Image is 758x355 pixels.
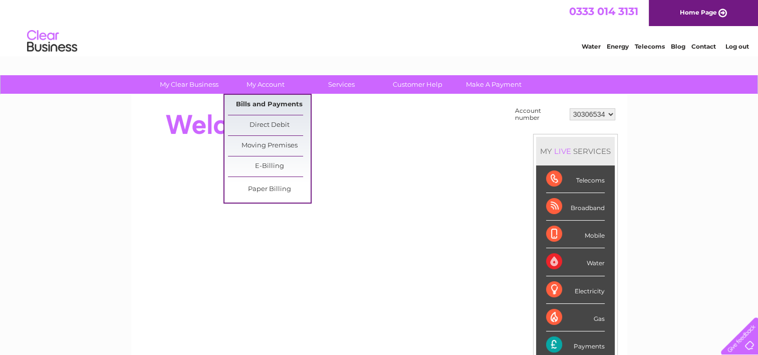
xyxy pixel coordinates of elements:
a: My Clear Business [148,75,230,94]
div: Clear Business is a trading name of Verastar Limited (registered in [GEOGRAPHIC_DATA] No. 3667643... [143,6,616,49]
a: E-Billing [228,156,311,176]
div: Telecoms [546,165,605,193]
div: LIVE [552,146,573,156]
a: Blog [671,43,685,50]
div: Broadband [546,193,605,221]
a: Contact [691,43,716,50]
div: Electricity [546,276,605,304]
a: Energy [607,43,629,50]
a: Water [582,43,601,50]
a: My Account [224,75,307,94]
a: Telecoms [635,43,665,50]
a: Paper Billing [228,180,311,200]
div: Gas [546,304,605,331]
img: logo.png [27,26,78,57]
a: Log out [725,43,748,50]
a: Customer Help [376,75,459,94]
a: Moving Premises [228,136,311,156]
div: MY SERVICES [536,137,615,165]
a: Make A Payment [452,75,535,94]
div: Water [546,248,605,276]
a: 0333 014 3131 [569,5,638,18]
a: Direct Debit [228,115,311,135]
a: Services [300,75,383,94]
div: Mobile [546,221,605,248]
td: Account number [513,105,567,124]
a: Bills and Payments [228,95,311,115]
